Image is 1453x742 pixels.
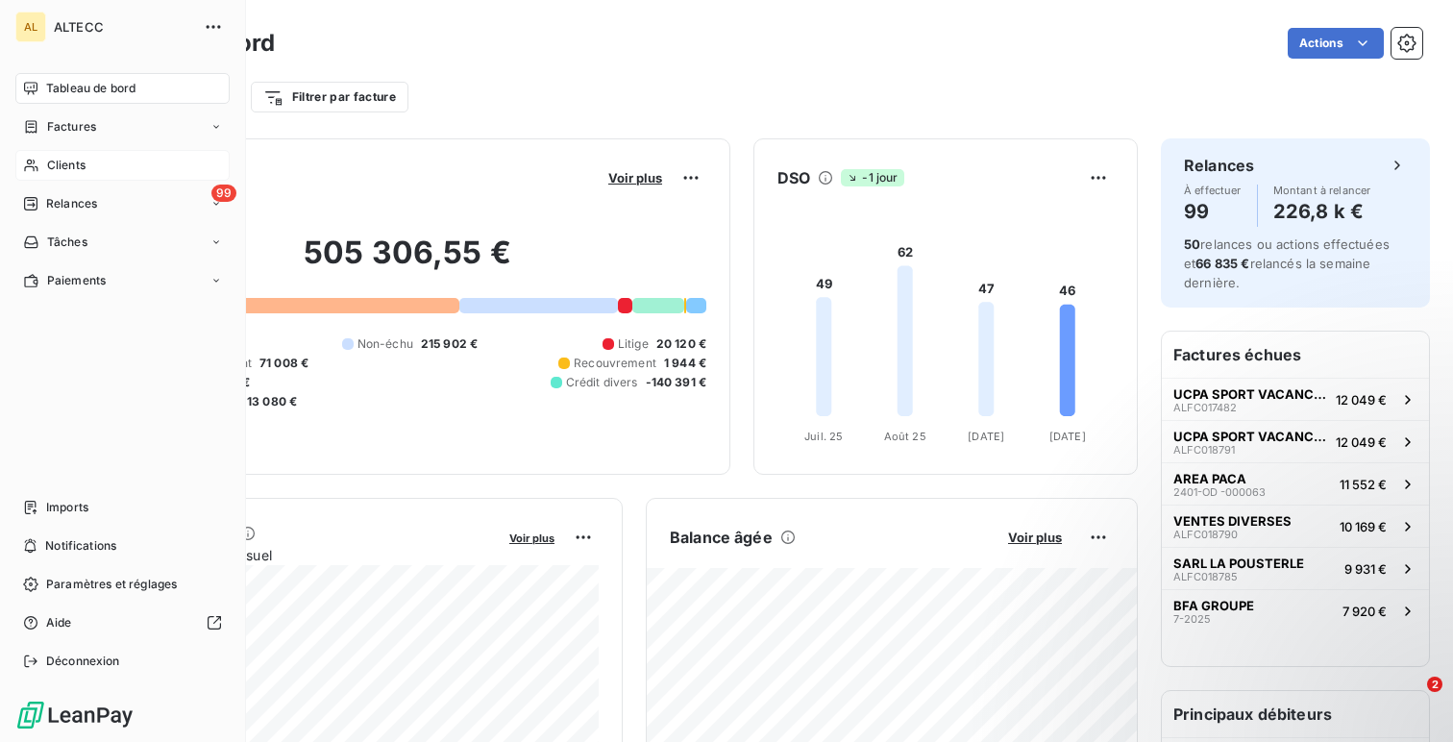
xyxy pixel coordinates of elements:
span: ALTECC [54,19,192,35]
span: 11 552 € [1340,477,1387,492]
h6: Balance âgée [670,526,773,549]
span: UCPA SPORT VACANCES - SERRE CHEVALIER [1173,386,1328,402]
span: 2 [1427,677,1442,692]
span: Aide [46,614,72,631]
span: Paramètres et réglages [46,576,177,593]
img: Logo LeanPay [15,700,135,730]
h4: 99 [1184,196,1242,227]
span: Voir plus [509,532,554,545]
span: Non-échu [357,335,413,353]
span: 2401-OD -000063 [1173,486,1266,498]
span: 71 008 € [259,355,308,372]
span: AREA PACA [1173,471,1246,486]
iframe: Intercom notifications message [1069,556,1453,690]
button: UCPA SPORT VACANCES - SERRE CHEVALIERALFC01748212 049 € [1162,378,1429,420]
button: Voir plus [504,529,560,546]
a: Aide [15,607,230,638]
button: Actions [1288,28,1384,59]
span: 215 902 € [421,335,478,353]
span: Relances [46,195,97,212]
span: -13 080 € [241,393,297,410]
span: Factures [47,118,96,136]
span: Voir plus [1008,530,1062,545]
span: 10 169 € [1340,519,1387,534]
span: 12 049 € [1336,434,1387,450]
iframe: Intercom live chat [1388,677,1434,723]
span: Recouvrement [574,355,656,372]
tspan: Juil. 25 [804,430,843,443]
div: AL [15,12,46,42]
span: Déconnexion [46,653,120,670]
span: Clients [47,157,86,174]
span: Crédit divers [566,374,638,391]
tspan: [DATE] [1049,430,1086,443]
span: VENTES DIVERSES [1173,513,1292,529]
span: 50 [1184,236,1200,252]
span: Imports [46,499,88,516]
button: SARL LA POUSTERLEALFC0187859 931 € [1162,547,1429,589]
button: AREA PACA2401-OD -00006311 552 € [1162,462,1429,505]
span: Tâches [47,234,87,251]
tspan: [DATE] [968,430,1004,443]
span: 99 [211,185,236,202]
span: Voir plus [608,170,662,185]
button: UCPA SPORT VACANCES - SERRE CHEVALIERALFC01879112 049 € [1162,420,1429,462]
h4: 226,8 k € [1273,196,1371,227]
span: ALFC018791 [1173,444,1235,456]
span: À effectuer [1184,185,1242,196]
button: VENTES DIVERSESALFC01879010 169 € [1162,505,1429,547]
h6: Factures échues [1162,332,1429,378]
span: relances ou actions effectuées et relancés la semaine dernière. [1184,236,1390,290]
span: -1 jour [841,169,903,186]
span: Notifications [45,537,116,555]
h6: Relances [1184,154,1254,177]
span: 1 944 € [664,355,706,372]
span: Litige [618,335,649,353]
tspan: Août 25 [884,430,926,443]
span: Chiffre d'affaires mensuel [109,545,496,565]
span: 66 835 € [1195,256,1249,271]
span: Paiements [47,272,106,289]
h2: 505 306,55 € [109,234,706,291]
span: ALFC017482 [1173,402,1237,413]
span: Montant à relancer [1273,185,1371,196]
span: Tableau de bord [46,80,135,97]
button: Filtrer par facture [251,82,408,112]
h6: DSO [777,166,810,189]
span: 12 049 € [1336,392,1387,408]
span: UCPA SPORT VACANCES - SERRE CHEVALIER [1173,429,1328,444]
span: -140 391 € [646,374,707,391]
button: Voir plus [603,169,668,186]
span: 20 120 € [656,335,706,353]
h6: Principaux débiteurs [1162,691,1429,737]
button: Voir plus [1002,529,1068,546]
span: ALFC018790 [1173,529,1238,540]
